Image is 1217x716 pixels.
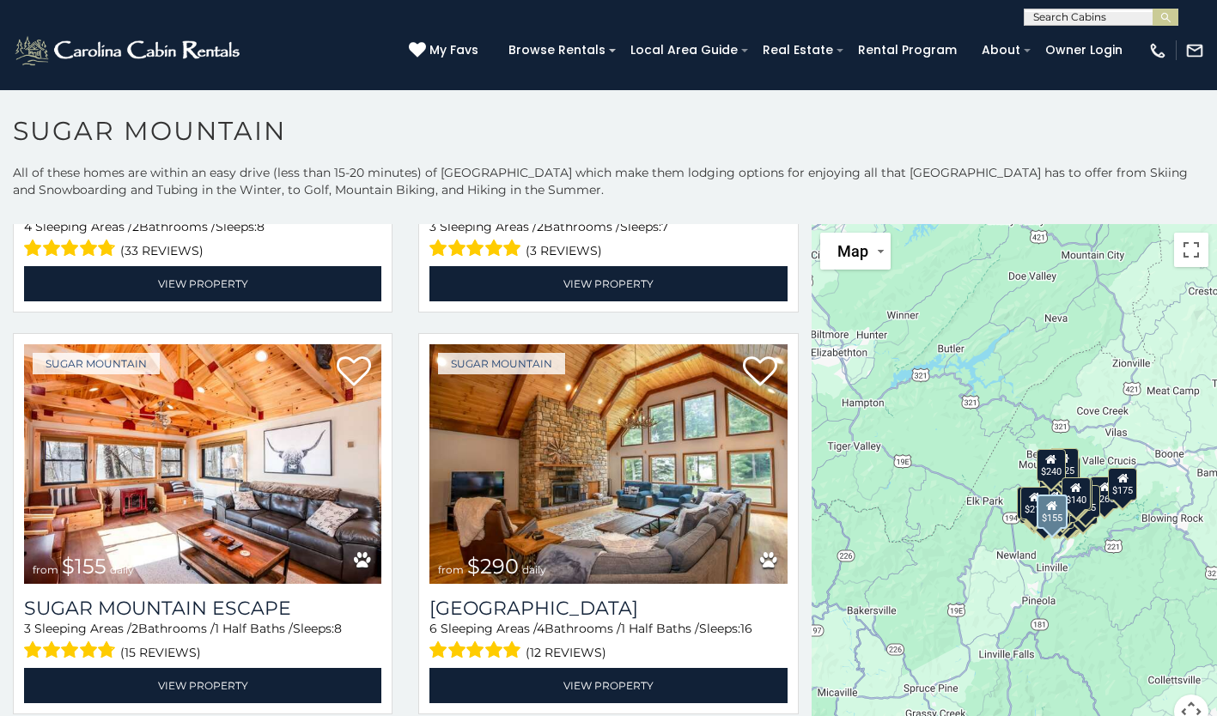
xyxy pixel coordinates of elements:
[132,219,139,234] span: 2
[33,563,58,576] span: from
[661,219,668,234] span: 7
[110,563,134,576] span: daily
[13,33,245,68] img: White-1-2.png
[1020,487,1050,519] div: $210
[740,621,752,636] span: 16
[837,242,868,260] span: Map
[621,621,699,636] span: 1 Half Baths /
[500,37,614,64] a: Browse Rentals
[754,37,842,64] a: Real Estate
[522,563,546,576] span: daily
[24,266,381,301] a: View Property
[1049,448,1078,481] div: $225
[1185,41,1204,60] img: mail-regular-white.png
[120,641,201,664] span: (15 reviews)
[429,344,787,584] img: Sugar Mountain Lodge
[1036,495,1067,529] div: $155
[537,219,544,234] span: 2
[429,218,787,262] div: Sleeping Areas / Bathrooms / Sleeps:
[429,219,436,234] span: 3
[526,641,606,664] span: (12 reviews)
[429,597,787,620] h3: Sugar Mountain Lodge
[131,621,138,636] span: 2
[537,621,545,636] span: 4
[438,563,464,576] span: from
[337,355,371,391] a: Add to favorites
[1017,487,1046,519] div: $240
[1037,37,1131,64] a: Owner Login
[429,668,787,703] a: View Property
[257,219,265,234] span: 8
[849,37,965,64] a: Rental Program
[1051,457,1080,489] div: $125
[429,266,787,301] a: View Property
[1063,478,1092,511] div: $250
[429,41,478,59] span: My Favs
[438,353,565,374] a: Sugar Mountain
[429,344,787,584] a: Sugar Mountain Lodge from $290 daily
[120,240,204,262] span: (33 reviews)
[24,344,381,584] img: Sugar Mountain Escape
[1090,476,1119,509] div: $265
[1174,233,1208,267] button: Toggle fullscreen view
[743,355,777,391] a: Add to favorites
[62,554,106,579] span: $155
[429,620,787,664] div: Sleeping Areas / Bathrooms / Sleeps:
[24,620,381,664] div: Sleeping Areas / Bathrooms / Sleeps:
[622,37,746,64] a: Local Area Guide
[467,554,519,579] span: $290
[429,597,787,620] a: [GEOGRAPHIC_DATA]
[973,37,1029,64] a: About
[24,219,32,234] span: 4
[215,621,293,636] span: 1 Half Baths /
[1036,449,1065,482] div: $240
[33,353,160,374] a: Sugar Mountain
[334,621,342,636] span: 8
[24,344,381,584] a: Sugar Mountain Escape from $155 daily
[1062,477,1091,510] div: $140
[1148,41,1167,60] img: phone-regular-white.png
[24,218,381,262] div: Sleeping Areas / Bathrooms / Sleeps:
[1039,468,1075,501] div: $1,095
[1039,486,1068,519] div: $300
[409,41,483,60] a: My Favs
[526,240,602,262] span: (3 reviews)
[24,668,381,703] a: View Property
[24,597,381,620] a: Sugar Mountain Escape
[24,621,31,636] span: 3
[1108,468,1137,501] div: $175
[1071,485,1100,518] div: $155
[820,233,891,270] button: Change map style
[429,621,437,636] span: 6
